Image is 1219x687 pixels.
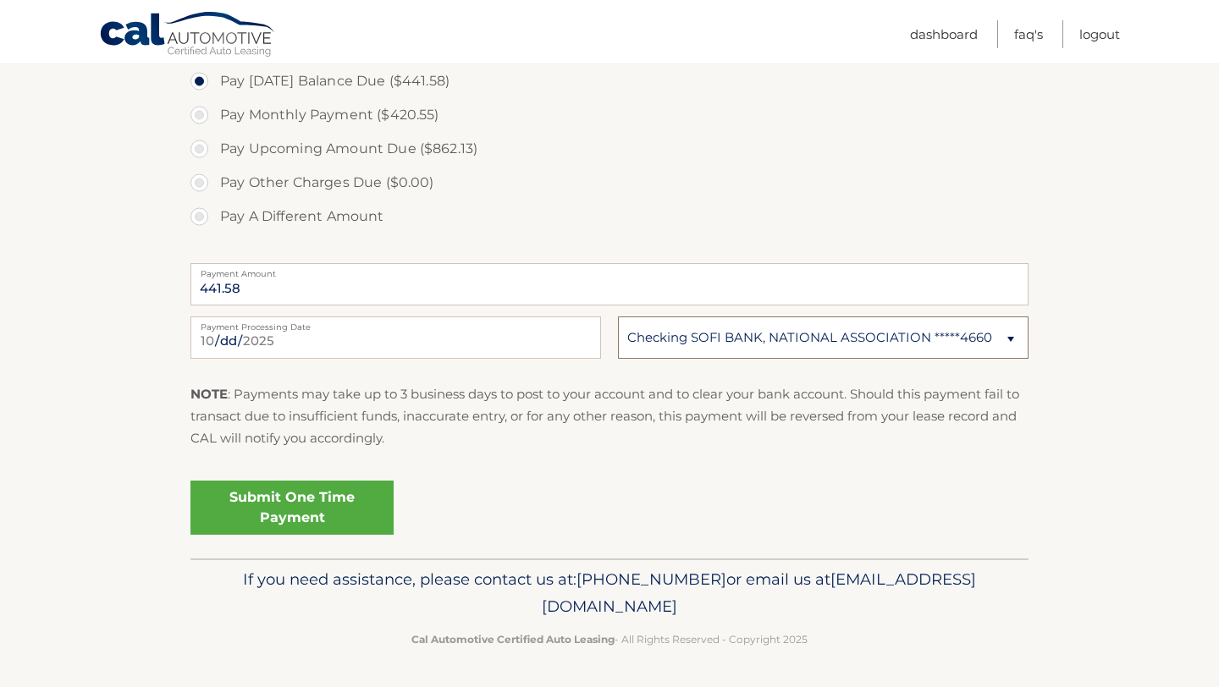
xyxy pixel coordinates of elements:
[190,263,1029,305] input: Payment Amount
[201,566,1018,620] p: If you need assistance, please contact us at: or email us at
[190,166,1029,200] label: Pay Other Charges Due ($0.00)
[190,263,1029,277] label: Payment Amount
[542,569,976,616] span: [EMAIL_ADDRESS][DOMAIN_NAME]
[576,569,726,589] span: [PHONE_NUMBER]
[1079,20,1120,48] a: Logout
[190,200,1029,234] label: Pay A Different Amount
[190,316,601,330] label: Payment Processing Date
[190,98,1029,132] label: Pay Monthly Payment ($420.55)
[99,11,277,60] a: Cal Automotive
[190,316,601,359] input: Payment Date
[190,481,394,535] a: Submit One Time Payment
[190,383,1029,450] p: : Payments may take up to 3 business days to post to your account and to clear your bank account....
[201,630,1018,648] p: - All Rights Reserved - Copyright 2025
[1014,20,1043,48] a: FAQ's
[190,386,228,402] strong: NOTE
[190,64,1029,98] label: Pay [DATE] Balance Due ($441.58)
[411,633,615,646] strong: Cal Automotive Certified Auto Leasing
[190,132,1029,166] label: Pay Upcoming Amount Due ($862.13)
[910,20,978,48] a: Dashboard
